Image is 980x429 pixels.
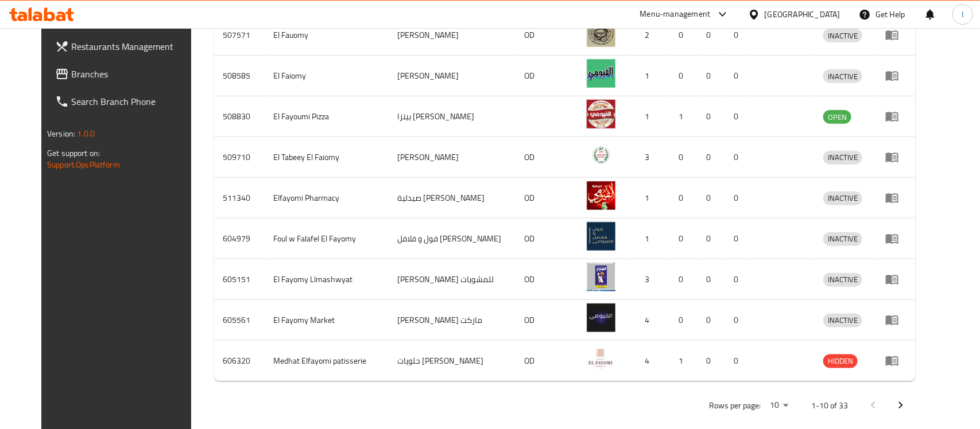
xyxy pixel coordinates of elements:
span: OPEN [823,111,851,124]
img: El Faiomy [587,59,615,88]
span: Branches [71,67,196,81]
div: Menu-management [640,7,711,21]
td: Elfayomi Pharmacy [265,178,389,219]
button: Next page [887,392,915,419]
span: INACTIVE [823,192,862,205]
td: صيدلية [PERSON_NAME] [388,178,515,219]
img: Elfayomi Pharmacy [587,181,615,210]
a: Support.OpsPlatform [47,157,120,172]
td: OD [515,137,578,178]
td: حلويات [PERSON_NAME] [388,341,515,381]
img: El Fayomy Llmashwyat [587,263,615,291]
td: 0 [669,259,697,300]
td: OD [515,56,578,96]
td: 605151 [214,259,265,300]
td: 0 [669,178,697,219]
td: 1 [669,96,697,137]
td: El Faiomy [265,56,389,96]
div: Menu [885,272,907,286]
td: [PERSON_NAME] [388,15,515,56]
span: INACTIVE [823,151,862,164]
div: INACTIVE [823,69,862,83]
td: 4 [629,300,669,341]
div: Menu [885,191,907,205]
td: 511340 [214,178,265,219]
td: 0 [669,15,697,56]
td: 1 [629,56,669,96]
a: Restaurants Management [46,33,205,60]
td: OD [515,219,578,259]
td: 1 [629,96,669,137]
span: Search Branch Phone [71,95,196,108]
div: Rows per page: [765,397,793,414]
td: OD [515,15,578,56]
td: 0 [697,300,725,341]
div: [GEOGRAPHIC_DATA] [765,8,840,21]
td: 4 [629,341,669,381]
img: El Fayomy Market [587,303,615,332]
td: 507571 [214,15,265,56]
td: 604979 [214,219,265,259]
td: 2 [629,15,669,56]
td: 0 [725,300,752,341]
p: 1-10 of 33 [811,399,848,413]
td: El Fauomy [265,15,389,56]
span: INACTIVE [823,314,862,327]
span: INACTIVE [823,70,862,83]
td: 0 [697,56,725,96]
div: Menu [885,69,907,83]
td: 0 [669,300,697,341]
img: El Fayoumi Pizza [587,100,615,128]
td: 0 [725,178,752,219]
span: INACTIVE [823,273,862,286]
img: Foul w Falafel El Fayomy [587,222,615,251]
span: INACTIVE [823,232,862,245]
td: 0 [669,219,697,259]
td: 0 [669,56,697,96]
span: I [962,8,963,21]
td: 0 [669,137,697,178]
td: OD [515,341,578,381]
td: 3 [629,137,669,178]
td: 0 [725,96,752,137]
td: El Tabeey El Faiomy [265,137,389,178]
td: El Fayomy Llmashwyat [265,259,389,300]
div: Menu [885,232,907,245]
div: INACTIVE [823,273,862,287]
div: Menu [885,28,907,42]
td: OD [515,300,578,341]
div: INACTIVE [823,29,862,42]
a: Search Branch Phone [46,88,205,115]
span: Version: [47,126,75,141]
td: 0 [697,15,725,56]
span: Restaurants Management [71,40,196,53]
td: 0 [697,259,725,300]
td: Foul w Falafel El Fayomy [265,219,389,259]
div: Menu [885,313,907,327]
div: Menu [885,150,907,164]
td: 0 [725,219,752,259]
div: OPEN [823,110,851,124]
td: El Fayomy Market [265,300,389,341]
img: El Tabeey El Faiomy [587,141,615,169]
span: HIDDEN [823,354,858,368]
td: 508830 [214,96,265,137]
td: 3 [629,259,669,300]
p: Rows per page: [709,399,761,413]
td: 1 [629,219,669,259]
td: 0 [697,96,725,137]
td: 0 [697,219,725,259]
td: 0 [725,15,752,56]
img: El Fauomy [587,18,615,47]
div: Menu [885,110,907,123]
td: El Fayoumi Pizza [265,96,389,137]
td: 509710 [214,137,265,178]
td: [PERSON_NAME] [388,56,515,96]
div: Menu [885,354,907,368]
a: Branches [46,60,205,88]
td: 605561 [214,300,265,341]
td: [PERSON_NAME] ماركت [388,300,515,341]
